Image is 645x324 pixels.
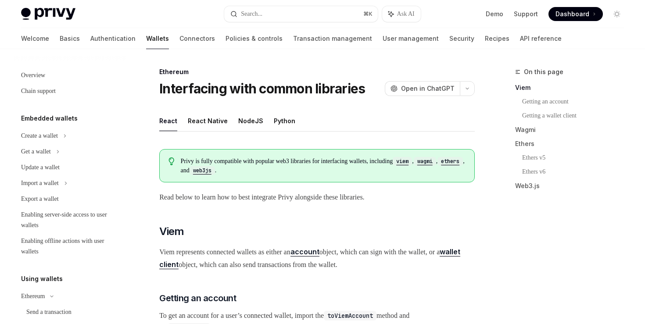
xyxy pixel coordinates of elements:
button: NodeJS [238,110,263,131]
a: account [290,247,319,256]
img: light logo [21,8,75,20]
div: Update a wallet [21,162,60,173]
a: Policies & controls [226,28,283,49]
div: Export a wallet [21,194,59,204]
a: Getting an account [522,95,631,109]
button: React Native [188,110,228,131]
span: Viem represents connected wallets as either an object, which can sign with the wallet, or a objec... [159,246,475,271]
a: API reference [520,28,562,49]
a: Support [514,10,538,18]
code: viem [393,157,412,166]
a: viem [393,157,412,164]
button: Python [274,110,295,131]
span: Open in ChatGPT [401,84,455,93]
svg: Tip [168,157,175,165]
a: Security [449,28,474,49]
div: Ethereum [159,68,475,76]
a: Export a wallet [14,191,126,207]
a: ethers [437,157,463,164]
a: Ethers [515,137,631,151]
a: Basics [60,28,80,49]
a: Recipes [485,28,509,49]
strong: account [290,247,319,256]
div: Enabling server-side access to user wallets [21,210,121,231]
div: Overview [21,70,45,81]
a: Enabling offline actions with user wallets [14,233,126,260]
h1: Interfacing with common libraries [159,81,365,96]
button: Toggle dark mode [610,7,624,21]
a: Ethers v6 [522,165,631,179]
a: Wallets [146,28,169,49]
div: Chain support [21,86,56,96]
div: Get a wallet [21,146,51,157]
span: Getting an account [159,292,236,304]
a: Send a transaction [14,304,126,320]
code: web3js [190,166,215,175]
a: Update a wallet [14,160,126,175]
a: Getting a wallet client [522,109,631,123]
button: Search...⌘K [224,6,377,22]
a: Transaction management [293,28,372,49]
div: Send a transaction [26,307,72,317]
span: Dashboard [555,10,589,18]
a: Wagmi [515,123,631,137]
h5: Using wallets [21,274,63,284]
div: Search... [241,9,262,19]
code: wagmi [414,157,436,166]
h5: Embedded wallets [21,113,78,124]
code: toViemAccount [324,311,376,320]
span: Ask AI [397,10,415,18]
div: Ethereum [21,291,45,302]
div: Enabling offline actions with user wallets [21,236,121,257]
code: ethers [437,157,463,166]
a: Authentication [90,28,136,49]
button: Open in ChatGPT [385,81,460,96]
a: Chain support [14,83,126,99]
a: Overview [14,68,126,83]
div: Create a wallet [21,131,58,141]
span: Read below to learn how to best integrate Privy alongside these libraries. [159,191,475,203]
span: Privy is fully compatible with popular web3 libraries for interfacing wallets, including , , , and . [181,157,466,175]
a: Web3.js [515,179,631,193]
button: React [159,110,177,131]
a: web3js [190,166,215,174]
a: User management [383,28,439,49]
a: Enabling server-side access to user wallets [14,207,126,233]
div: Import a wallet [21,178,59,189]
span: On this page [524,67,563,77]
button: Ask AI [382,6,421,22]
span: Viem [159,224,184,239]
a: Viem [515,81,631,95]
a: Connectors [179,28,215,49]
a: Demo [486,10,503,18]
a: wagmi [414,157,436,164]
span: ⌘ K [363,11,373,18]
a: Dashboard [548,7,603,21]
a: Ethers v5 [522,151,631,165]
a: Welcome [21,28,49,49]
